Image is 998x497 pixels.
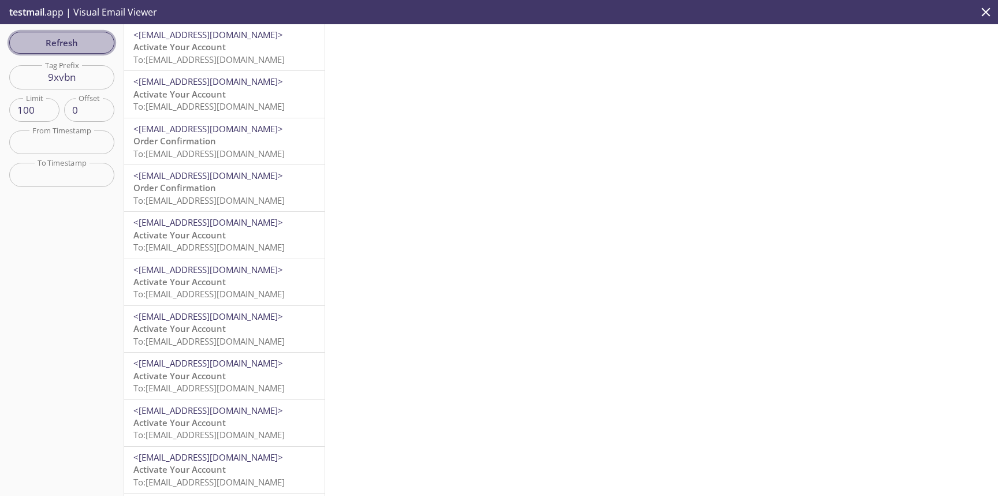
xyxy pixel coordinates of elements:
[9,6,44,18] span: testmail
[133,41,226,53] span: Activate Your Account
[133,276,226,287] span: Activate Your Account
[133,335,285,347] span: To: [EMAIL_ADDRESS][DOMAIN_NAME]
[133,264,283,275] span: <[EMAIL_ADDRESS][DOMAIN_NAME]>
[124,447,325,493] div: <[EMAIL_ADDRESS][DOMAIN_NAME]>Activate Your AccountTo:[EMAIL_ADDRESS][DOMAIN_NAME]
[133,451,283,463] span: <[EMAIL_ADDRESS][DOMAIN_NAME]>
[133,429,285,440] span: To: [EMAIL_ADDRESS][DOMAIN_NAME]
[124,165,325,211] div: <[EMAIL_ADDRESS][DOMAIN_NAME]>Order ConfirmationTo:[EMAIL_ADDRESS][DOMAIN_NAME]
[18,35,105,50] span: Refresh
[133,464,226,475] span: Activate Your Account
[124,306,325,352] div: <[EMAIL_ADDRESS][DOMAIN_NAME]>Activate Your AccountTo:[EMAIL_ADDRESS][DOMAIN_NAME]
[133,382,285,394] span: To: [EMAIL_ADDRESS][DOMAIN_NAME]
[133,288,285,300] span: To: [EMAIL_ADDRESS][DOMAIN_NAME]
[124,71,325,117] div: <[EMAIL_ADDRESS][DOMAIN_NAME]>Activate Your AccountTo:[EMAIL_ADDRESS][DOMAIN_NAME]
[133,123,283,134] span: <[EMAIL_ADDRESS][DOMAIN_NAME]>
[133,195,285,206] span: To: [EMAIL_ADDRESS][DOMAIN_NAME]
[133,170,283,181] span: <[EMAIL_ADDRESS][DOMAIN_NAME]>
[133,417,226,428] span: Activate Your Account
[133,29,283,40] span: <[EMAIL_ADDRESS][DOMAIN_NAME]>
[124,353,325,399] div: <[EMAIL_ADDRESS][DOMAIN_NAME]>Activate Your AccountTo:[EMAIL_ADDRESS][DOMAIN_NAME]
[133,148,285,159] span: To: [EMAIL_ADDRESS][DOMAIN_NAME]
[124,212,325,258] div: <[EMAIL_ADDRESS][DOMAIN_NAME]>Activate Your AccountTo:[EMAIL_ADDRESS][DOMAIN_NAME]
[133,476,285,488] span: To: [EMAIL_ADDRESS][DOMAIN_NAME]
[133,54,285,65] span: To: [EMAIL_ADDRESS][DOMAIN_NAME]
[124,400,325,446] div: <[EMAIL_ADDRESS][DOMAIN_NAME]>Activate Your AccountTo:[EMAIL_ADDRESS][DOMAIN_NAME]
[133,135,216,147] span: Order Confirmation
[133,88,226,100] span: Activate Your Account
[133,370,226,382] span: Activate Your Account
[133,229,226,241] span: Activate Your Account
[133,241,285,253] span: To: [EMAIL_ADDRESS][DOMAIN_NAME]
[124,118,325,165] div: <[EMAIL_ADDRESS][DOMAIN_NAME]>Order ConfirmationTo:[EMAIL_ADDRESS][DOMAIN_NAME]
[133,100,285,112] span: To: [EMAIL_ADDRESS][DOMAIN_NAME]
[133,357,283,369] span: <[EMAIL_ADDRESS][DOMAIN_NAME]>
[133,405,283,416] span: <[EMAIL_ADDRESS][DOMAIN_NAME]>
[133,76,283,87] span: <[EMAIL_ADDRESS][DOMAIN_NAME]>
[133,311,283,322] span: <[EMAIL_ADDRESS][DOMAIN_NAME]>
[9,32,114,54] button: Refresh
[133,216,283,228] span: <[EMAIL_ADDRESS][DOMAIN_NAME]>
[124,24,325,70] div: <[EMAIL_ADDRESS][DOMAIN_NAME]>Activate Your AccountTo:[EMAIL_ADDRESS][DOMAIN_NAME]
[124,259,325,305] div: <[EMAIL_ADDRESS][DOMAIN_NAME]>Activate Your AccountTo:[EMAIL_ADDRESS][DOMAIN_NAME]
[133,182,216,193] span: Order Confirmation
[133,323,226,334] span: Activate Your Account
